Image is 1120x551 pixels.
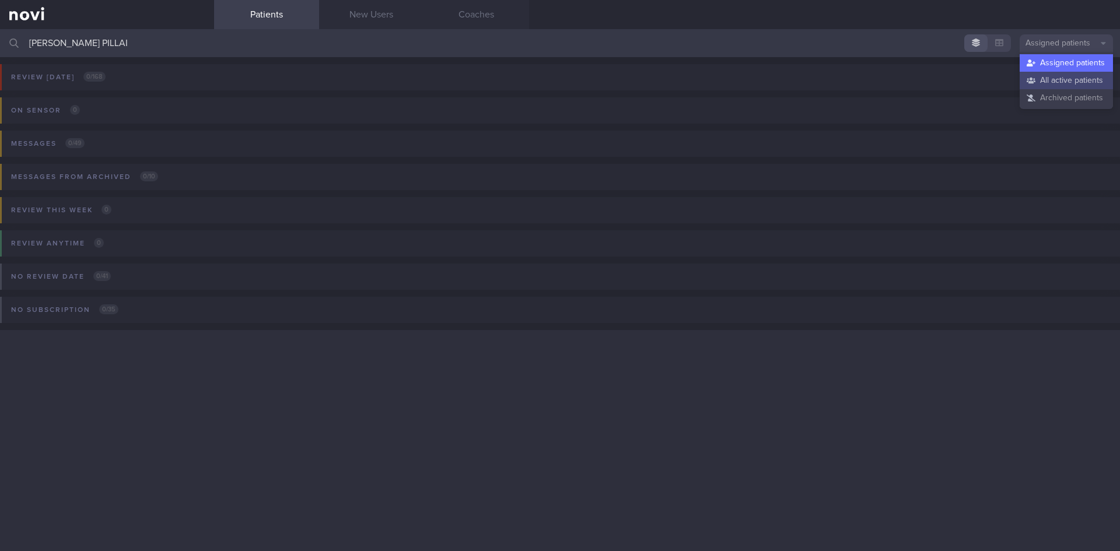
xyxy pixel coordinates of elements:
[140,171,158,181] span: 0 / 10
[65,138,85,148] span: 0 / 49
[101,205,111,215] span: 0
[8,302,121,318] div: No subscription
[1020,54,1113,72] button: Assigned patients
[8,269,114,285] div: No review date
[8,136,87,152] div: Messages
[70,105,80,115] span: 0
[8,236,107,251] div: Review anytime
[1020,72,1113,89] button: All active patients
[93,271,111,281] span: 0 / 41
[1020,89,1113,107] button: Archived patients
[83,72,106,82] span: 0 / 168
[1020,34,1113,52] button: Assigned patients
[8,202,114,218] div: Review this week
[94,238,104,248] span: 0
[8,69,108,85] div: Review [DATE]
[99,304,118,314] span: 0 / 35
[8,103,83,118] div: On sensor
[8,169,161,185] div: Messages from Archived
